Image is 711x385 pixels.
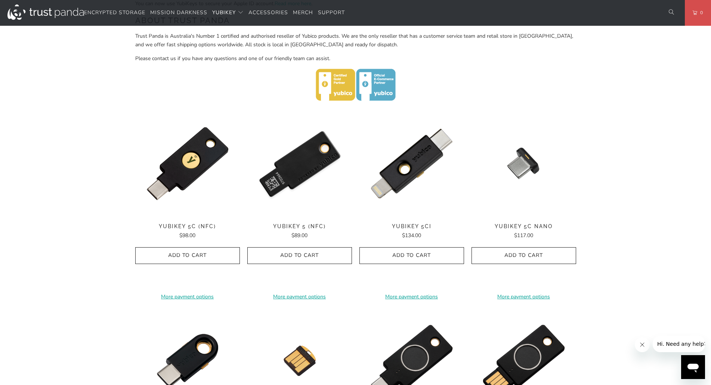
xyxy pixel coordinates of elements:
span: YubiKey 5 (NFC) [247,223,352,230]
span: Add to Cart [479,252,568,259]
span: 0 [697,9,703,17]
span: $89.00 [291,232,307,239]
span: $98.00 [179,232,195,239]
span: $117.00 [514,232,533,239]
span: YubiKey 5C (NFC) [135,223,240,230]
a: More payment options [359,293,464,301]
span: YubiKey 5C Nano [472,223,576,230]
summary: YubiKey [212,4,244,22]
span: Mission Darkness [150,9,207,16]
span: $134.00 [402,232,421,239]
a: YubiKey 5Ci $134.00 [359,223,464,240]
button: Add to Cart [472,247,576,264]
p: Trust Panda is Australia's Number 1 certified and authorised reseller of Yubico products. We are ... [135,32,576,49]
a: Merch [293,4,313,22]
a: More payment options [135,293,240,301]
img: YubiKey 5C Nano - Trust Panda [472,111,576,216]
button: Add to Cart [135,247,240,264]
span: Accessories [248,9,288,16]
a: Accessories [248,4,288,22]
span: Encrypted Storage [84,9,145,16]
iframe: Close message [635,337,650,352]
a: YubiKey 5C (NFC) - Trust Panda YubiKey 5C (NFC) - Trust Panda [135,111,240,216]
span: Add to Cart [255,252,344,259]
a: Mission Darkness [150,4,207,22]
img: YubiKey 5C (NFC) - Trust Panda [135,111,240,216]
a: YubiKey 5 (NFC) - Trust Panda YubiKey 5 (NFC) - Trust Panda [247,111,352,216]
a: More payment options [247,293,352,301]
a: More payment options [472,293,576,301]
span: Add to Cart [143,252,232,259]
span: YubiKey 5Ci [359,223,464,230]
a: YubiKey 5Ci - Trust Panda YubiKey 5Ci - Trust Panda [359,111,464,216]
a: YubiKey 5C (NFC) $98.00 [135,223,240,240]
a: YubiKey 5 (NFC) $89.00 [247,223,352,240]
iframe: Button to launch messaging window [681,355,705,379]
a: Support [318,4,345,22]
img: YubiKey 5Ci - Trust Panda [359,111,464,216]
nav: Translation missing: en.navigation.header.main_nav [84,4,345,22]
button: Add to Cart [247,247,352,264]
span: Hi. Need any help? [4,5,54,11]
a: YubiKey 5C Nano - Trust Panda YubiKey 5C Nano - Trust Panda [472,111,576,216]
a: Encrypted Storage [84,4,145,22]
iframe: Message from company [653,336,705,352]
span: YubiKey [212,9,236,16]
button: Add to Cart [359,247,464,264]
span: Merch [293,9,313,16]
span: Add to Cart [367,252,456,259]
img: Trust Panda Australia [7,4,84,20]
p: Please contact us if you have any questions and one of our friendly team can assist. [135,55,576,63]
img: YubiKey 5 (NFC) - Trust Panda [247,111,352,216]
span: Support [318,9,345,16]
a: YubiKey 5C Nano $117.00 [472,223,576,240]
